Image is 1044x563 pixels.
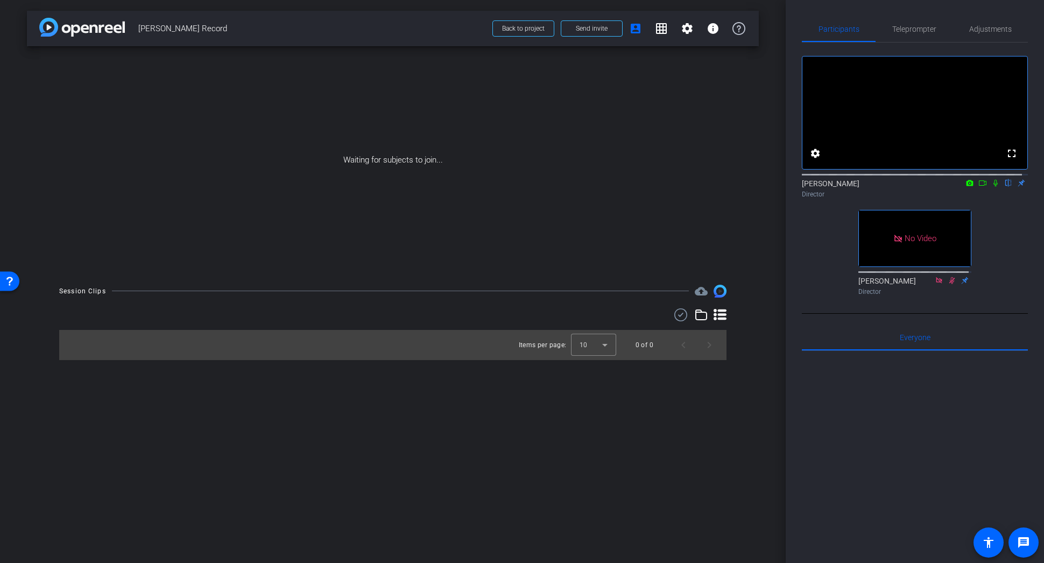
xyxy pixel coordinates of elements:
[982,536,995,549] mat-icon: accessibility
[858,276,971,297] div: [PERSON_NAME]
[502,25,545,32] span: Back to project
[696,332,722,358] button: Next page
[892,25,936,33] span: Teleprompter
[809,147,822,160] mat-icon: settings
[707,22,719,35] mat-icon: info
[492,20,554,37] button: Back to project
[802,178,1028,199] div: [PERSON_NAME]
[561,20,623,37] button: Send invite
[59,286,106,297] div: Session Clips
[655,22,668,35] mat-icon: grid_on
[1005,147,1018,160] mat-icon: fullscreen
[802,189,1028,199] div: Director
[858,287,971,297] div: Director
[695,285,708,298] span: Destinations for your clips
[819,25,859,33] span: Participants
[1002,178,1015,187] mat-icon: flip
[714,285,726,298] img: Session clips
[671,332,696,358] button: Previous page
[681,22,694,35] mat-icon: settings
[636,340,653,350] div: 0 of 0
[900,334,930,341] span: Everyone
[905,234,936,243] span: No Video
[519,340,567,350] div: Items per page:
[138,18,486,39] span: [PERSON_NAME] Record
[39,18,125,37] img: app-logo
[576,24,608,33] span: Send invite
[695,285,708,298] mat-icon: cloud_upload
[1017,536,1030,549] mat-icon: message
[629,22,642,35] mat-icon: account_box
[969,25,1012,33] span: Adjustments
[27,46,759,274] div: Waiting for subjects to join...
